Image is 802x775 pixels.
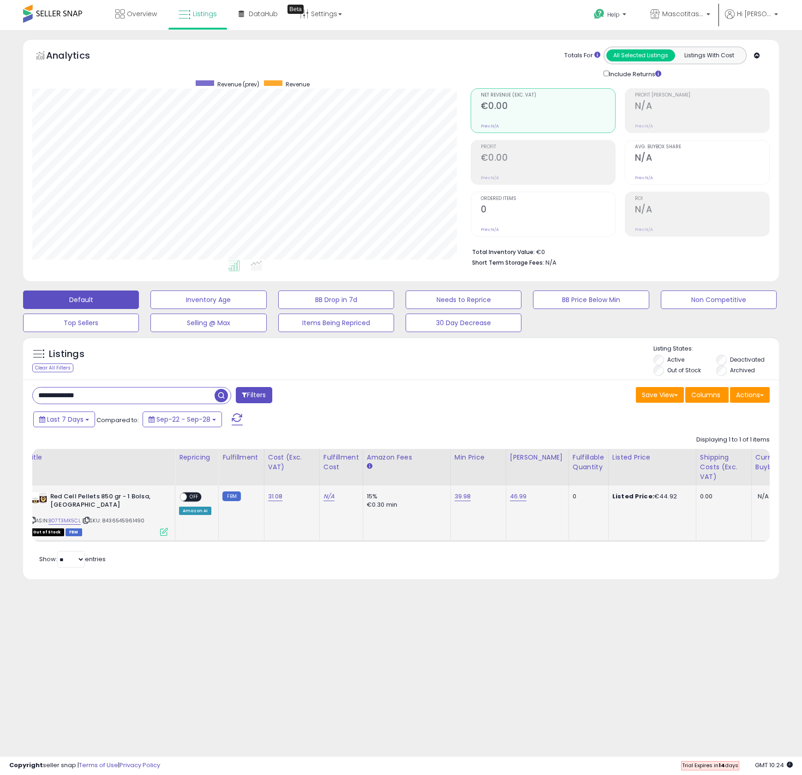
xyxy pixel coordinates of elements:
label: Out of Stock [667,366,701,374]
span: All listings that are currently out of stock and unavailable for purchase on Amazon [30,528,64,536]
a: Help [587,1,635,30]
div: ASIN: [30,492,168,535]
h2: 0 [481,204,615,217]
span: Columns [691,390,720,400]
div: €0.30 min [367,501,443,509]
button: Columns [685,387,729,403]
span: | SKU: 8436545961490 [82,517,144,524]
button: 30 Day Decrease [406,314,521,332]
i: Get Help [593,8,605,20]
button: Save View [636,387,684,403]
button: Last 7 Days [33,412,95,427]
button: BB Drop in 7d [278,291,394,309]
button: Listings With Cost [675,49,743,61]
span: Mascotitas a casa [662,9,704,18]
h2: N/A [635,152,769,165]
button: Inventory Age [150,291,266,309]
small: Prev: N/A [481,175,499,181]
b: Short Term Storage Fees: [472,259,544,266]
span: FBM [66,528,82,536]
div: Fulfillable Quantity [573,453,604,472]
span: ROI [635,196,769,201]
a: 39.98 [455,492,471,501]
button: Needs to Reprice [406,291,521,309]
div: Listed Price [612,453,692,462]
button: BB Price Below Min [533,291,649,309]
span: DataHub [249,9,278,18]
h2: €0.00 [481,152,615,165]
span: Revenue (prev) [217,80,259,88]
button: Default [23,291,139,309]
h5: Analytics [46,49,108,64]
b: Listed Price: [612,492,654,501]
a: B07T3MK5CL [48,517,81,525]
div: 0.00 [700,492,744,501]
img: 41PYlWZZw-L._SL40_.jpg [30,492,48,504]
button: Filters [236,387,272,403]
span: Compared to: [96,416,139,424]
small: FBM [222,491,240,501]
button: Selling @ Max [150,314,266,332]
div: 0 [573,492,601,501]
span: Revenue [286,80,310,88]
span: Sep-22 - Sep-28 [156,415,210,424]
span: OFF [187,493,202,501]
label: Archived [730,366,755,374]
div: Tooltip anchor [287,5,304,14]
span: Listings [193,9,217,18]
li: €0 [472,246,763,257]
span: Overview [127,9,157,18]
b: Red Cell Pellets 850 gr - 1 Bolsa, [GEOGRAPHIC_DATA] [50,492,162,512]
button: All Selected Listings [606,49,675,61]
label: Deactivated [730,356,765,363]
button: Items Being Repriced [278,314,394,332]
div: Repricing [179,453,215,462]
a: 46.99 [510,492,527,501]
label: Active [667,356,684,363]
a: N/A [323,492,335,501]
button: Actions [730,387,770,403]
div: Shipping Costs (Exc. VAT) [700,453,748,482]
div: Displaying 1 to 1 of 1 items [696,436,770,444]
span: Profit [PERSON_NAME] [635,93,769,98]
span: Help [607,11,620,18]
span: N/A [758,492,769,501]
b: Total Inventory Value: [472,248,535,256]
h2: N/A [635,101,769,113]
p: Listing States: [653,345,779,353]
span: N/A [545,258,557,267]
div: 15% [367,492,443,501]
span: Net Revenue (Exc. VAT) [481,93,615,98]
span: Last 7 Days [47,415,84,424]
span: Show: entries [39,555,106,563]
small: Prev: N/A [481,227,499,232]
div: Amazon AI [179,507,211,515]
span: Profit [481,145,615,150]
h2: €0.00 [481,101,615,113]
span: Hi [PERSON_NAME] [737,9,772,18]
div: Fulfillment [222,453,260,462]
h2: N/A [635,204,769,217]
a: 31.08 [268,492,283,501]
span: Ordered Items [481,196,615,201]
h5: Listings [49,348,84,361]
div: Cost (Exc. VAT) [268,453,316,472]
span: Avg. Buybox Share [635,145,769,150]
div: Clear All Filters [32,363,73,372]
div: €44.92 [612,492,689,501]
small: Amazon Fees. [367,462,372,471]
button: Sep-22 - Sep-28 [143,412,222,427]
small: Prev: N/A [635,227,653,232]
div: Fulfillment Cost [323,453,359,472]
small: Prev: N/A [635,175,653,181]
div: Min Price [455,453,502,462]
div: Title [27,453,171,462]
button: Top Sellers [23,314,139,332]
div: Totals For [564,51,600,60]
div: Include Returns [597,69,673,79]
a: Hi [PERSON_NAME] [725,9,778,30]
button: Non Competitive [661,291,777,309]
div: [PERSON_NAME] [510,453,565,462]
small: Prev: N/A [635,123,653,129]
div: Amazon Fees [367,453,447,462]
